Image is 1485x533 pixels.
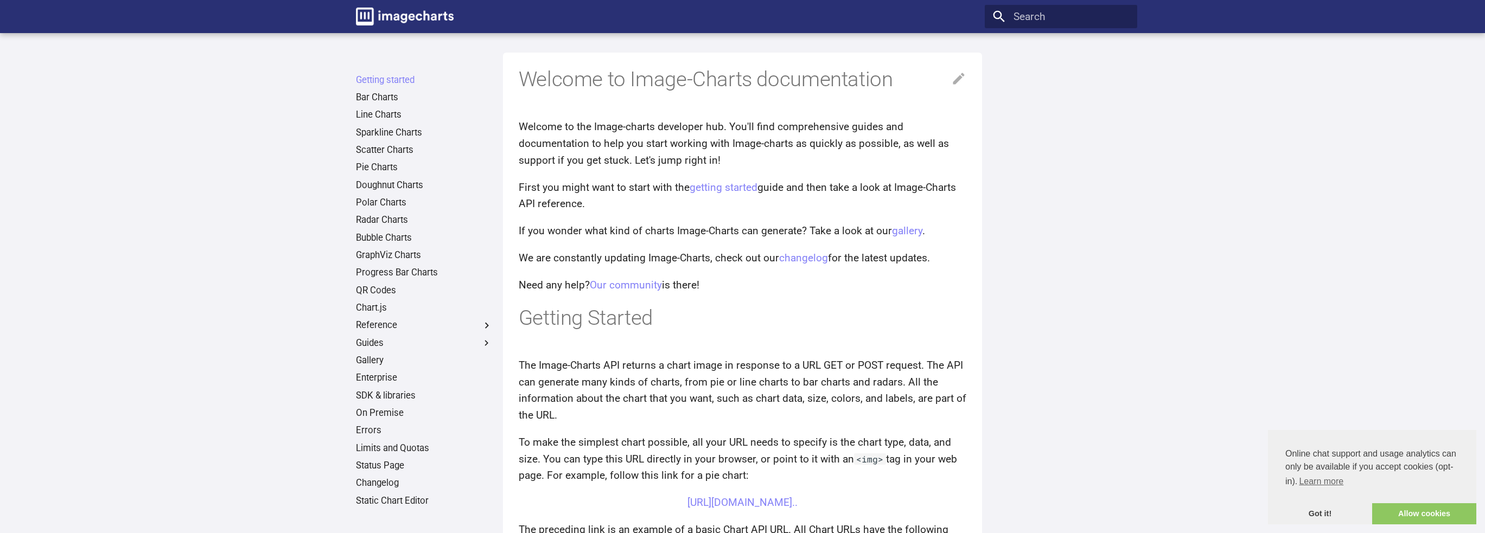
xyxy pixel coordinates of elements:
[356,162,493,174] a: Pie Charts
[356,319,493,331] label: Reference
[854,453,887,465] code: <img>
[356,477,493,489] a: Changelog
[1268,503,1372,525] a: dismiss cookie message
[356,442,493,454] a: Limits and Quotas
[356,285,493,297] a: QR Codes
[690,181,757,194] a: getting started
[356,127,493,139] a: Sparkline Charts
[356,425,493,436] a: Errors
[519,179,967,213] p: First you might want to start with the guide and then take a look at Image-Charts API reference.
[356,267,493,279] a: Progress Bar Charts
[1268,430,1476,524] div: cookieconsent
[519,66,967,93] h1: Welcome to Image-Charts documentation
[356,249,493,261] a: GraphViz Charts
[356,355,493,367] a: Gallery
[356,302,493,314] a: Chart.js
[356,495,493,507] a: Static Chart Editor
[519,119,967,169] p: Welcome to the Image-charts developer hub. You'll find comprehensive guides and documentation to ...
[356,407,493,419] a: On Premise
[356,197,493,209] a: Polar Charts
[356,232,493,244] a: Bubble Charts
[519,250,967,267] p: We are constantly updating Image-Charts, check out our for the latest updates.
[356,144,493,156] a: Scatter Charts
[590,279,662,291] a: Our community
[892,224,922,237] a: gallery
[356,92,493,104] a: Bar Charts
[356,8,454,25] img: logo
[356,372,493,384] a: Enterprise
[356,337,493,349] label: Guides
[356,179,493,191] a: Doughnut Charts
[1372,503,1476,525] a: allow cookies
[356,390,493,402] a: SDK & libraries
[779,252,828,264] a: changelog
[519,304,967,331] h1: Getting Started
[519,434,967,484] p: To make the simplest chart possible, all your URL needs to specify is the chart type, data, and s...
[356,460,493,472] a: Status Page
[1297,473,1345,490] a: learn more about cookies
[356,109,493,121] a: Line Charts
[519,357,967,424] p: The Image-Charts API returns a chart image in response to a URL GET or POST request. The API can ...
[356,214,493,226] a: Radar Charts
[985,5,1137,28] input: Search
[519,223,967,240] p: If you wonder what kind of charts Image-Charts can generate? Take a look at our .
[687,496,798,509] a: [URL][DOMAIN_NAME]..
[519,277,967,294] p: Need any help? is there!
[356,74,493,86] a: Getting started
[350,3,458,31] a: Image-Charts documentation
[1285,447,1459,490] span: Online chat support and usage analytics can only be available if you accept cookies (opt-in).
